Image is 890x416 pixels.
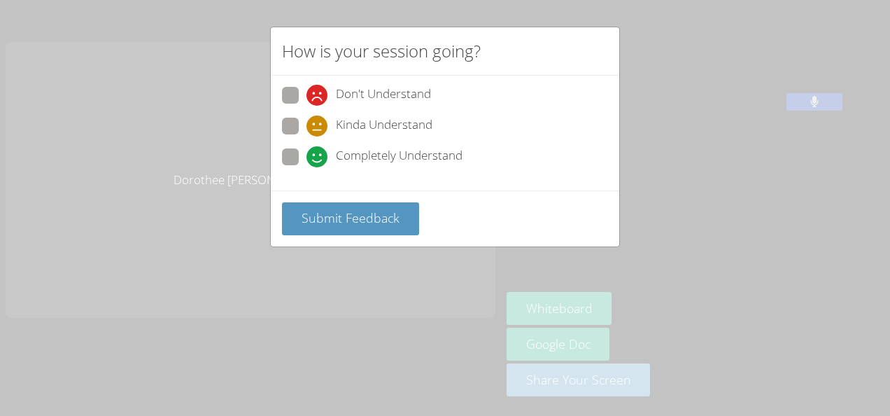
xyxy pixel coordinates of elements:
h2: How is your session going? [282,39,481,64]
span: Completely Understand [336,146,462,167]
span: Kinda Understand [336,116,432,137]
span: Submit Feedback [302,209,400,226]
button: Submit Feedback [282,202,419,235]
span: Don't Understand [336,85,431,106]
